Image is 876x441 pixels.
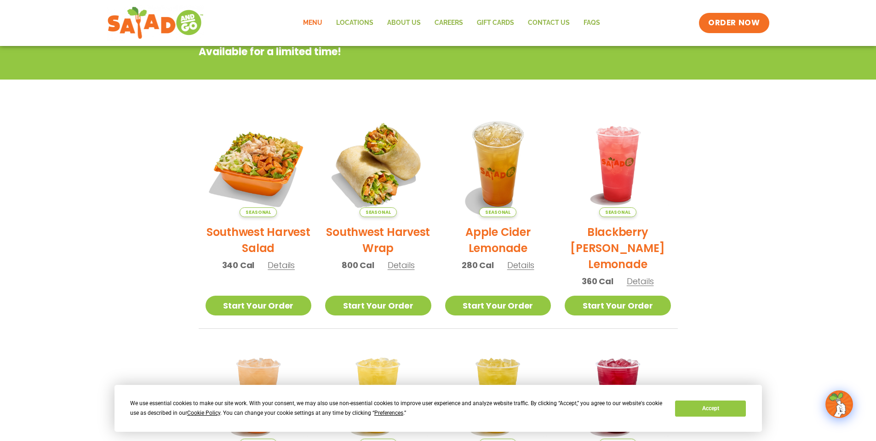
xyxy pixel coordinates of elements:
span: Seasonal [479,207,516,217]
h2: Southwest Harvest Wrap [325,224,431,256]
a: Start Your Order [206,296,312,315]
span: 360 Cal [582,275,613,287]
a: Start Your Order [325,296,431,315]
span: Details [627,275,654,287]
span: Seasonal [240,207,277,217]
span: Cookie Policy [187,410,220,416]
a: Start Your Order [445,296,551,315]
p: Available for a limited time! [199,44,604,59]
div: Cookie Consent Prompt [115,385,762,432]
img: new-SAG-logo-768×292 [107,5,204,41]
h2: Apple Cider Lemonade [445,224,551,256]
a: Careers [428,12,470,34]
img: Product photo for Southwest Harvest Wrap [325,111,431,217]
img: wpChatIcon [826,391,852,417]
span: Details [268,259,295,271]
a: FAQs [577,12,607,34]
a: Menu [296,12,329,34]
a: ORDER NOW [699,13,769,33]
a: GIFT CARDS [470,12,521,34]
span: Details [388,259,415,271]
span: ORDER NOW [708,17,760,29]
a: About Us [380,12,428,34]
span: Seasonal [360,207,397,217]
span: 340 Cal [222,259,255,271]
img: Product photo for Blackberry Bramble Lemonade [565,111,671,217]
h2: Blackberry [PERSON_NAME] Lemonade [565,224,671,272]
div: We use essential cookies to make our site work. With your consent, we may also use non-essential ... [130,399,664,418]
span: 800 Cal [342,259,374,271]
nav: Menu [296,12,607,34]
span: 280 Cal [462,259,494,271]
a: Locations [329,12,380,34]
img: Product photo for Southwest Harvest Salad [206,111,312,217]
a: Start Your Order [565,296,671,315]
span: Details [507,259,534,271]
span: Preferences [374,410,403,416]
button: Accept [675,401,746,417]
h2: Southwest Harvest Salad [206,224,312,256]
img: Product photo for Apple Cider Lemonade [445,111,551,217]
span: Seasonal [599,207,636,217]
a: Contact Us [521,12,577,34]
